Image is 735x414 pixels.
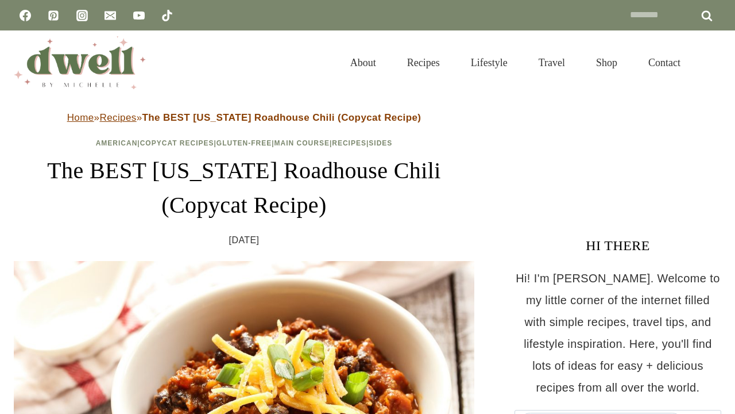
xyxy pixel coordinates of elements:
a: Shop [581,43,633,83]
a: TikTok [156,4,179,27]
a: About [335,43,392,83]
a: Recipes [332,139,366,147]
a: YouTube [127,4,150,27]
span: | | | | | [96,139,393,147]
a: Travel [523,43,581,83]
a: Facebook [14,4,37,27]
a: Gluten-Free [216,139,272,147]
span: » » [67,112,421,123]
a: American [96,139,138,147]
a: Lifestyle [455,43,523,83]
a: Pinterest [42,4,65,27]
time: [DATE] [229,232,260,249]
h3: HI THERE [514,235,721,256]
a: Sides [369,139,392,147]
h1: The BEST [US_STATE] Roadhouse Chili (Copycat Recipe) [14,154,474,223]
button: View Search Form [702,53,721,72]
a: Main Course [274,139,330,147]
a: Instagram [71,4,94,27]
nav: Primary Navigation [335,43,696,83]
a: Recipes [392,43,455,83]
img: DWELL by michelle [14,36,146,89]
a: Recipes [99,112,136,123]
a: Copycat Recipes [140,139,214,147]
a: Home [67,112,94,123]
a: Email [99,4,122,27]
a: Contact [633,43,696,83]
strong: The BEST [US_STATE] Roadhouse Chili (Copycat Recipe) [142,112,421,123]
p: Hi! I'm [PERSON_NAME]. Welcome to my little corner of the internet filled with simple recipes, tr... [514,267,721,398]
